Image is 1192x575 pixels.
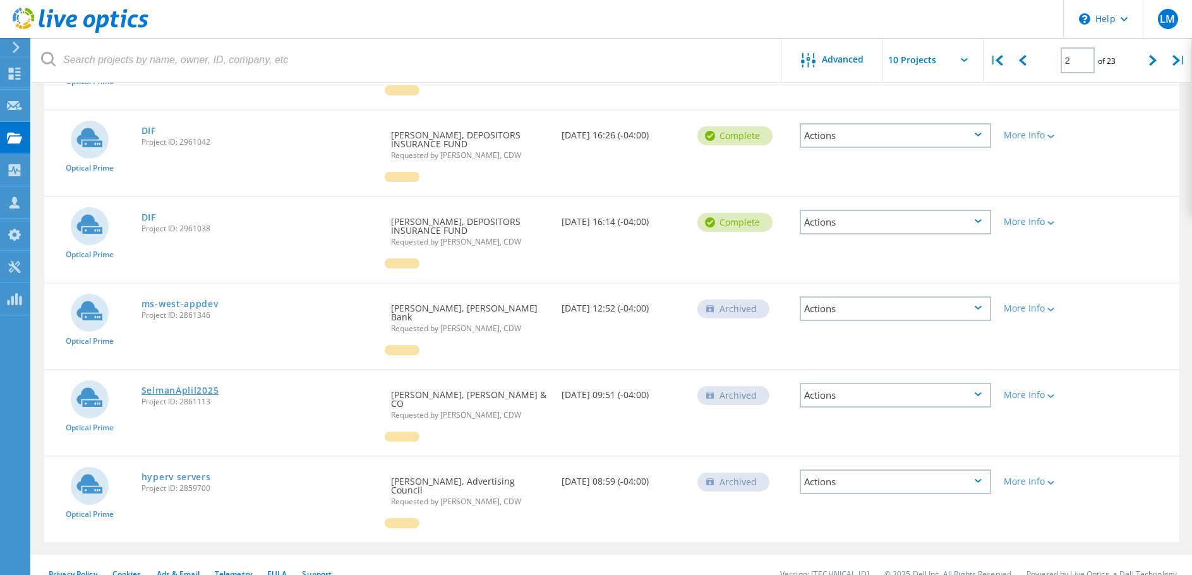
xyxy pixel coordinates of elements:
div: [DATE] 16:26 (-04:00) [555,111,692,152]
div: [DATE] 08:59 (-04:00) [555,457,692,499]
span: Project ID: 2961042 [141,138,378,146]
div: Actions [800,383,991,408]
span: Requested by [PERSON_NAME], CDW [391,325,549,332]
span: Optical Prime [66,511,114,518]
div: [PERSON_NAME], Advertising Council [385,457,555,518]
div: More Info [1004,390,1082,399]
a: SelmanAplil2025 [141,386,219,395]
span: Optical Prime [66,251,114,258]
div: [PERSON_NAME], [PERSON_NAME] & CO [385,370,555,432]
span: Project ID: 2859700 [141,485,378,492]
span: Requested by [PERSON_NAME], CDW [391,238,549,246]
div: Archived [697,300,769,318]
span: Requested by [PERSON_NAME], CDW [391,411,549,419]
span: Project ID: 2861346 [141,312,378,319]
div: [DATE] 09:51 (-04:00) [555,370,692,412]
a: ms-west-appdev [141,300,219,308]
div: [PERSON_NAME], DEPOSITORS INSURANCE FUND [385,197,555,258]
span: Project ID: 2961038 [141,225,378,233]
span: Advanced [822,55,864,64]
div: [DATE] 12:52 (-04:00) [555,284,692,325]
div: [PERSON_NAME], DEPOSITORS INSURANCE FUND [385,111,555,172]
span: Optical Prime [66,337,114,345]
div: Archived [697,473,769,492]
div: Complete [697,213,773,232]
svg: \n [1079,13,1090,25]
div: More Info [1004,477,1082,486]
div: Archived [697,386,769,405]
span: of 23 [1098,56,1116,66]
div: More Info [1004,217,1082,226]
div: | [984,38,1009,83]
div: Actions [800,210,991,234]
a: DIF [141,126,156,135]
span: Requested by [PERSON_NAME], CDW [391,152,549,159]
span: Project ID: 2861113 [141,398,378,406]
span: Requested by [PERSON_NAME], CDW [391,498,549,505]
span: Optical Prime [66,164,114,172]
div: | [1166,38,1192,83]
div: Actions [800,296,991,321]
span: LM [1160,14,1175,24]
div: [DATE] 16:14 (-04:00) [555,197,692,239]
div: More Info [1004,304,1082,313]
a: Live Optics Dashboard [13,27,148,35]
div: [PERSON_NAME], [PERSON_NAME] Bank [385,284,555,345]
div: Actions [800,123,991,148]
span: Optical Prime [66,424,114,432]
div: More Info [1004,131,1082,140]
a: hyperv servers [141,473,211,481]
a: DIF [141,213,156,222]
input: Search projects by name, owner, ID, company, etc [32,38,782,82]
div: Actions [800,469,991,494]
div: Complete [697,126,773,145]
